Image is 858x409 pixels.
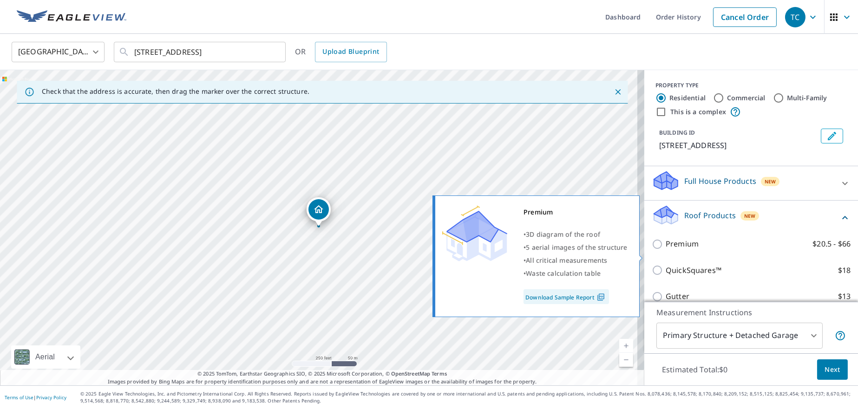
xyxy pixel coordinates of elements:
button: Close [612,86,624,98]
div: Full House ProductsNew [652,170,851,196]
a: Terms of Use [5,394,33,401]
label: This is a complex [670,107,726,117]
div: Premium [524,206,628,219]
div: TC [785,7,806,27]
div: • [524,267,628,280]
a: Current Level 17, Zoom In [619,339,633,353]
p: Measurement Instructions [656,307,846,318]
span: New [744,212,756,220]
div: PROPERTY TYPE [655,81,847,90]
div: • [524,254,628,267]
a: Terms [432,370,447,377]
div: • [524,241,628,254]
p: © 2025 Eagle View Technologies, Inc. and Pictometry International Corp. All Rights Reserved. Repo... [80,390,853,404]
label: Commercial [727,93,766,103]
span: Upload Blueprint [322,46,379,58]
img: Pdf Icon [595,293,607,301]
div: Dropped pin, building 1, Residential property, 3303 Fire Station St Buena Vista, PA 15018 [307,197,331,226]
div: Aerial [11,345,80,369]
p: Full House Products [684,175,756,187]
p: $20.5 - $66 [812,238,851,250]
span: Waste calculation table [526,269,601,278]
button: Edit building 1 [821,129,843,143]
a: Upload Blueprint [315,42,386,62]
p: Roof Products [684,210,736,221]
p: $18 [838,265,851,276]
p: Estimated Total: $0 [655,359,735,380]
label: Residential [669,93,706,103]
div: Primary Structure + Detached Garage [656,323,823,349]
p: | [5,395,66,400]
span: New [765,178,776,185]
p: BUILDING ID [659,129,695,136]
div: Roof ProductsNew [652,204,851,231]
p: [STREET_ADDRESS] [659,140,817,151]
span: © 2025 TomTom, Earthstar Geographics SIO, © 2025 Microsoft Corporation, © [197,370,447,378]
p: Gutter [666,291,689,302]
a: OpenStreetMap [391,370,430,377]
p: $13 [838,291,851,302]
span: All critical measurements [526,256,607,265]
img: EV Logo [17,10,126,24]
img: Premium [442,206,507,261]
div: Aerial [33,345,58,369]
a: Current Level 17, Zoom Out [619,353,633,367]
label: Multi-Family [787,93,827,103]
p: Check that the address is accurate, then drag the marker over the correct structure. [42,87,309,96]
span: 5 aerial images of the structure [526,243,627,252]
div: [GEOGRAPHIC_DATA] [12,39,105,65]
span: 3D diagram of the roof [526,230,600,239]
p: QuickSquares™ [666,265,721,276]
a: Cancel Order [713,7,777,27]
a: Download Sample Report [524,289,609,304]
a: Privacy Policy [36,394,66,401]
p: Premium [666,238,699,250]
span: Next [825,364,840,376]
div: • [524,228,628,241]
button: Next [817,359,848,380]
span: Your report will include the primary structure and a detached garage if one exists. [835,330,846,341]
input: Search by address or latitude-longitude [134,39,267,65]
div: OR [295,42,387,62]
